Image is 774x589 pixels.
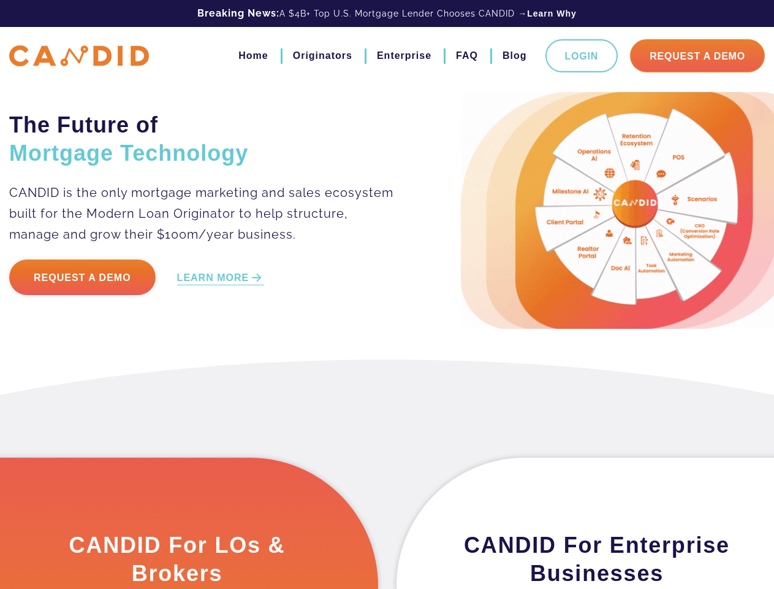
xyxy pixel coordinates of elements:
[9,141,248,166] span: Mortgage Technology
[458,531,737,588] h3: CANDID For Enterprise Businesses
[197,7,279,19] b: Breaking News:
[377,45,431,66] a: Enterprise
[177,271,265,285] a: LEARN MORE
[545,39,618,72] a: Login
[456,45,478,66] a: FAQ
[9,45,149,67] img: CANDID APP
[630,39,765,72] a: Request A Demo
[9,111,400,167] h2: The Future of
[38,531,317,588] h3: CANDID For LOs & Brokers
[9,182,400,245] p: CANDID is the only mortgage marketing and sales ecosystem built for the Modern Loan Originator to...
[293,45,352,66] a: Originators
[9,260,156,295] a: Request a Demo
[527,7,577,20] a: Learn Why
[503,45,527,66] a: Blog
[238,45,268,66] a: Home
